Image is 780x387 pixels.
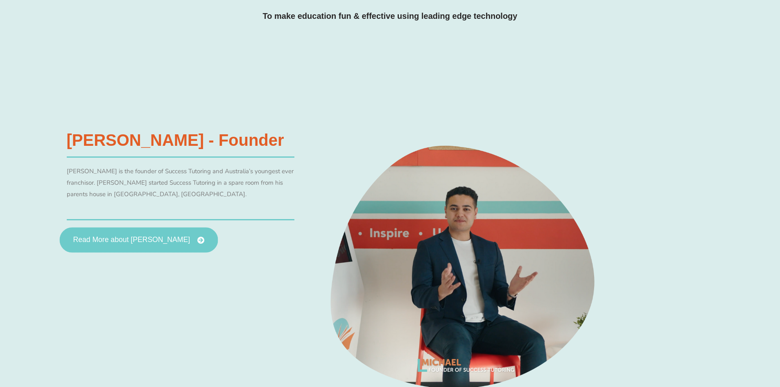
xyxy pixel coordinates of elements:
h4: To make education fun & effective using leading edge technology [102,10,678,23]
iframe: Chat Widget [644,294,780,387]
span: Read More about [PERSON_NAME] [73,236,190,244]
h3: [PERSON_NAME] - Founder [67,132,294,148]
a: Read More about [PERSON_NAME] [59,227,218,253]
p: [PERSON_NAME] is the founder of Success Tutoring and Australia’s youngest ever franchisor. [PERSO... [67,166,294,200]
